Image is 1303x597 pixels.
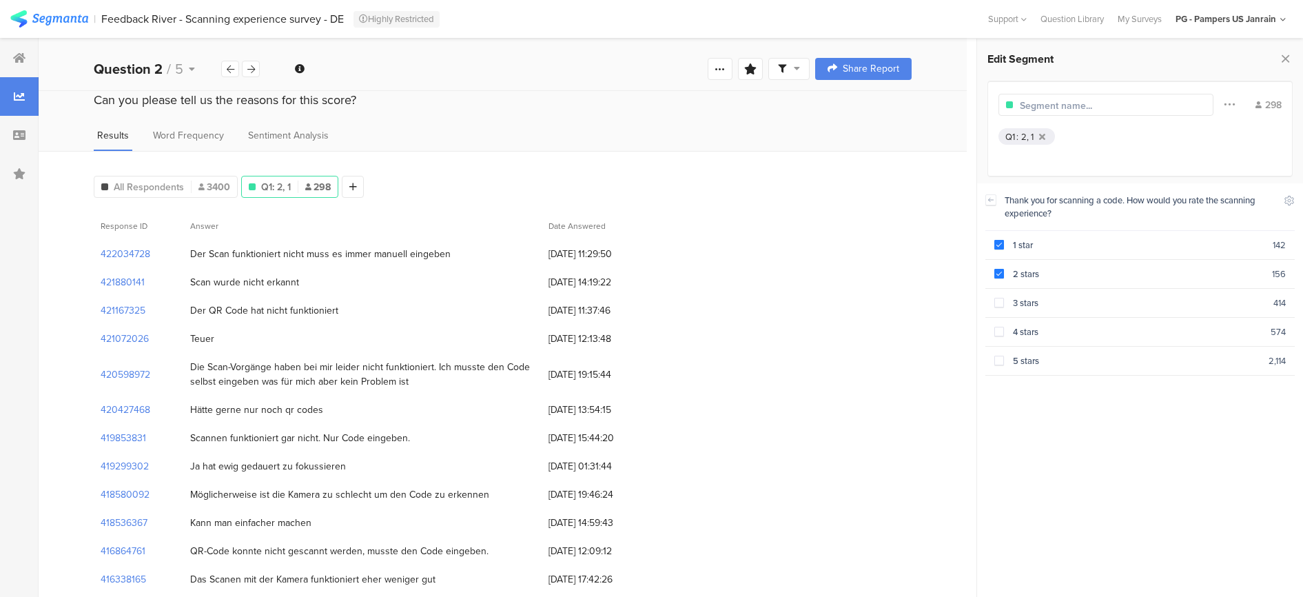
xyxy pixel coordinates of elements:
div: : [1016,130,1021,143]
span: [DATE] 11:29:50 [548,247,659,261]
span: [DATE] 14:59:43 [548,516,659,530]
div: 298 [1255,98,1282,112]
span: / [167,59,171,79]
div: 574 [1271,325,1286,338]
b: Question 2 [94,59,163,79]
span: Answer [190,220,218,232]
span: All Respondents [114,180,184,194]
div: Can you please tell us the reasons for this score? [94,91,912,109]
div: Hätte gerne nur noch qr codes [190,403,323,417]
span: [DATE] 12:09:12 [548,544,659,558]
div: 2,114 [1269,354,1286,367]
span: [DATE] 15:44:20 [548,431,659,445]
section: 418580092 [101,487,150,502]
div: Das Scanen mit der Kamera funktioniert eher weniger gut [190,572,435,587]
section: 418536367 [101,516,147,530]
section: 420598972 [101,367,150,382]
div: Der Scan funktioniert nicht muss es immer manuell eingeben [190,247,451,261]
div: Highly Restricted [353,11,440,28]
div: Q1 [1005,130,1015,143]
span: [DATE] 14:19:22 [548,275,659,290]
span: 3400 [198,180,230,194]
span: [DATE] 01:31:44 [548,459,659,474]
img: segmanta logo [10,10,88,28]
div: 4 stars [1004,325,1271,338]
span: Results [97,128,129,143]
span: [DATE] 12:13:48 [548,332,659,346]
div: Scan wurde nicht erkannt [190,275,299,290]
section: 421880141 [101,275,145,290]
section: 419299302 [101,459,149,474]
span: [DATE] 19:46:24 [548,487,659,502]
div: Ja hat ewig gedauert zu fokussieren [190,459,346,474]
span: Word Frequency [153,128,224,143]
div: PG - Pampers US Janrain [1176,12,1276,26]
div: Thank you for scanning a code. How would you rate the scanning experience? [1005,194,1275,220]
div: Die Scan-Vorgänge haben bei mir leider nicht funktioniert. Ich musste den Code selbst eingeben wa... [190,360,535,389]
span: 5 [175,59,183,79]
span: Response ID [101,220,147,232]
input: Segment name... [1020,99,1140,113]
div: Support [988,8,1027,30]
div: Scannen funktioniert gar nicht. Nur Code eingeben. [190,431,410,445]
section: 419853831 [101,431,146,445]
span: 298 [305,180,331,194]
div: 2 stars [1004,267,1272,281]
div: 414 [1273,296,1286,310]
div: 1 star [1004,239,1273,252]
div: Feedback River - Scanning experience survey - DE [101,12,344,26]
div: 142 [1273,239,1286,252]
div: 156 [1272,267,1286,281]
div: Kann man einfacher machen [190,516,311,530]
span: [DATE] 11:37:46 [548,303,659,318]
section: 420427468 [101,403,150,417]
section: 421167325 [101,303,145,318]
div: 2, 1 [1021,130,1034,143]
span: Share Report [843,64,899,74]
span: Date Answered [548,220,606,232]
span: [DATE] 13:54:15 [548,403,659,417]
div: QR-Code konnte nicht gescannt werden, musste den Code eingeben. [190,544,489,558]
span: Edit Segment [987,51,1054,67]
span: Q1: 2, 1 [261,180,291,194]
section: 422034728 [101,247,150,261]
div: Möglicherweise ist die Kamera zu schlecht um den Code zu erkennen [190,487,489,502]
span: [DATE] 19:15:44 [548,367,659,382]
span: [DATE] 17:42:26 [548,572,659,587]
section: 416338165 [101,572,146,587]
div: | [94,11,96,27]
div: 3 stars [1004,296,1273,310]
div: Teuer [190,332,214,346]
span: Sentiment Analysis [248,128,329,143]
div: 5 stars [1004,354,1269,367]
a: Question Library [1034,12,1111,26]
a: My Surveys [1111,12,1169,26]
section: 421072026 [101,332,149,346]
section: 416864761 [101,544,145,558]
div: Der QR Code hat nicht funktioniert [190,303,338,318]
